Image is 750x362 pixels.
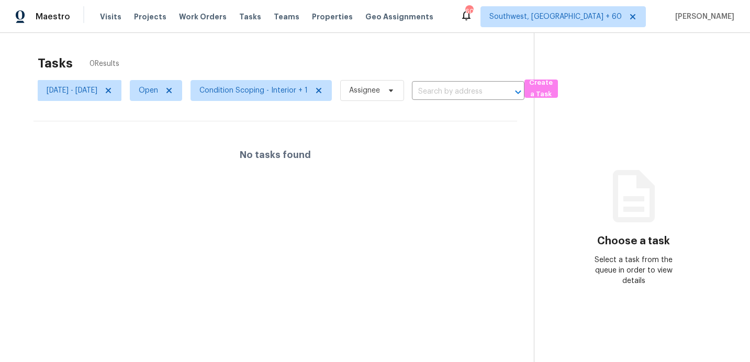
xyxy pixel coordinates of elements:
[47,85,97,96] span: [DATE] - [DATE]
[671,12,734,22] span: [PERSON_NAME]
[199,85,308,96] span: Condition Scoping - Interior + 1
[139,85,158,96] span: Open
[584,255,684,286] div: Select a task from the queue in order to view details
[38,58,73,69] h2: Tasks
[179,12,227,22] span: Work Orders
[597,236,670,246] h3: Choose a task
[312,12,353,22] span: Properties
[489,12,622,22] span: Southwest, [GEOGRAPHIC_DATA] + 60
[465,6,473,17] div: 604
[524,80,558,98] button: Create a Task
[134,12,166,22] span: Projects
[349,85,380,96] span: Assignee
[36,12,70,22] span: Maestro
[240,150,311,160] h4: No tasks found
[530,77,553,101] span: Create a Task
[239,13,261,20] span: Tasks
[100,12,121,22] span: Visits
[412,84,495,100] input: Search by address
[89,59,119,69] span: 0 Results
[365,12,433,22] span: Geo Assignments
[511,85,525,99] button: Open
[274,12,299,22] span: Teams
